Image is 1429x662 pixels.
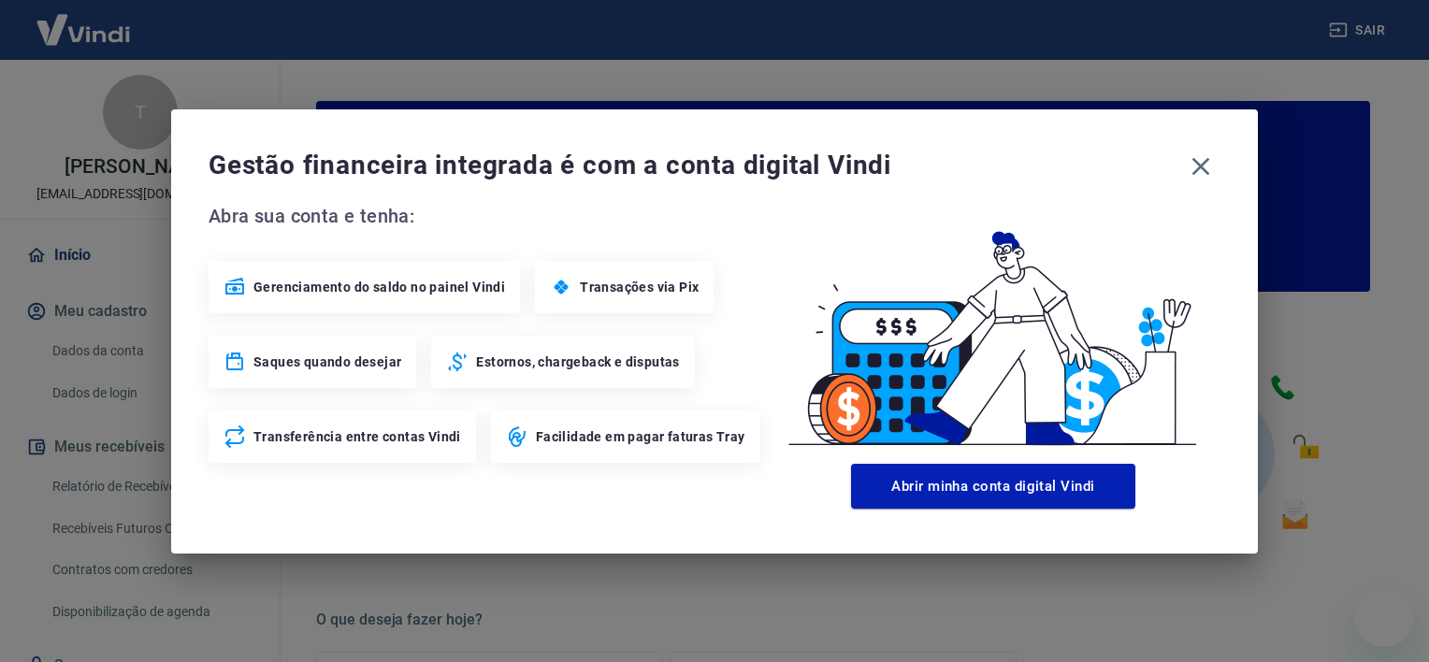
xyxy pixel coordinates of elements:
span: Estornos, chargeback e disputas [476,353,679,371]
span: Abra sua conta e tenha: [209,201,766,231]
span: Transferência entre contas Vindi [253,427,461,446]
button: Abrir minha conta digital Vindi [851,464,1135,509]
span: Gerenciamento do saldo no painel Vindi [253,278,505,296]
span: Saques quando desejar [253,353,401,371]
img: Good Billing [766,201,1220,456]
span: Facilidade em pagar faturas Tray [536,427,745,446]
iframe: Botão para abrir a janela de mensagens [1354,587,1414,647]
span: Transações via Pix [580,278,699,296]
span: Gestão financeira integrada é com a conta digital Vindi [209,147,1181,184]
